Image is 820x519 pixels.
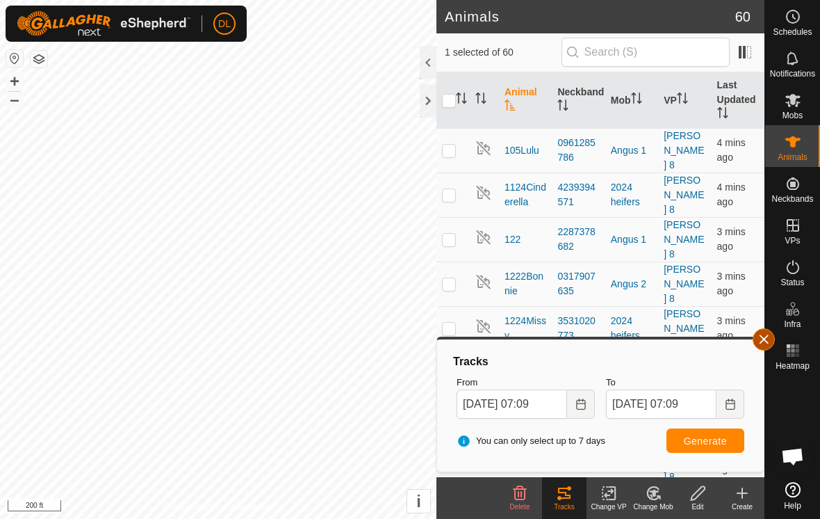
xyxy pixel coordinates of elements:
span: 1124Cinderella [505,180,546,209]
img: returning off [475,140,492,157]
span: Help [784,502,801,510]
img: returning off [475,184,492,201]
th: Last Updated [712,72,764,129]
span: 8 Sep 2025 at 7:06 am [717,315,746,341]
button: Choose Date [716,390,744,419]
p-sorticon: Activate to sort [456,95,467,106]
div: Angus 2 [611,277,653,292]
span: 8 Sep 2025 at 7:06 am [717,226,746,252]
label: To [606,376,744,390]
button: i [407,490,430,513]
div: 0317907635 [557,269,599,298]
span: 8 Sep 2025 at 7:05 am [717,182,746,207]
div: Tracks [451,353,750,370]
span: 1224Missy [505,314,546,343]
a: [PERSON_NAME] 8 [664,130,704,170]
img: returning off [475,318,492,335]
div: Change Mob [631,502,675,512]
a: Contact Us [232,501,273,513]
div: Tracks [542,502,587,512]
input: Search (S) [561,38,730,67]
span: Status [780,278,804,287]
span: 122 [505,232,520,247]
span: 60 [735,6,751,27]
button: – [6,91,23,108]
span: Notifications [770,70,815,78]
a: [PERSON_NAME] 8 [664,219,704,259]
span: 8 Sep 2025 at 7:05 am [717,271,746,296]
button: Reset Map [6,50,23,67]
a: [PERSON_NAME] 8 [664,308,704,349]
div: Create [720,502,764,512]
button: Choose Date [567,390,595,419]
button: + [6,73,23,90]
a: Help [765,477,820,516]
span: You can only select up to 7 days [457,434,605,448]
div: 3531020773 [557,314,599,343]
span: Delete [510,503,530,511]
span: Mobs [782,111,803,120]
span: Generate [684,436,727,447]
h2: Animals [445,8,735,25]
div: 2024 heifers [611,314,653,343]
span: Heatmap [776,362,810,370]
span: Infra [784,320,801,328]
p-sorticon: Activate to sort [475,95,486,106]
th: Animal [499,72,552,129]
span: DL [218,17,231,31]
span: 1222Bonnie [505,269,546,298]
span: 8 Sep 2025 at 7:05 am [717,137,746,163]
div: Angus 1 [611,232,653,247]
label: From [457,376,595,390]
p-sorticon: Activate to sort [631,95,642,106]
div: 2287378682 [557,225,599,254]
button: Map Layers [31,51,47,67]
span: VPs [785,237,800,245]
a: Privacy Policy [163,501,215,513]
span: Animals [778,153,807,161]
div: 4239394571 [557,180,599,209]
div: Change VP [587,502,631,512]
p-sorticon: Activate to sort [717,109,728,120]
div: 2024 heifers [611,180,653,209]
span: Schedules [773,28,812,36]
img: returning off [475,273,492,290]
p-sorticon: Activate to sort [677,95,688,106]
span: i [416,492,421,511]
img: Gallagher Logo [17,11,190,36]
span: Neckbands [771,195,813,203]
p-sorticon: Activate to sort [505,102,516,113]
a: [PERSON_NAME] 8 [664,175,704,215]
img: returning off [475,229,492,246]
div: Open chat [772,436,814,477]
th: VP [658,72,711,129]
span: 1 selected of 60 [445,45,561,60]
span: 105Lulu [505,143,539,158]
div: Angus 1 [611,143,653,158]
p-sorticon: Activate to sort [557,102,568,113]
th: Mob [605,72,658,129]
button: Generate [666,429,744,453]
a: [PERSON_NAME] 8 [664,264,704,304]
div: Edit [675,502,720,512]
th: Neckband [552,72,605,129]
div: 0961285786 [557,136,599,165]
